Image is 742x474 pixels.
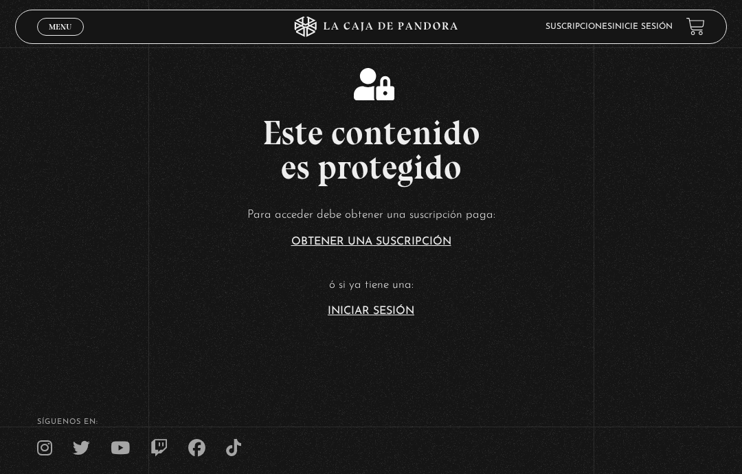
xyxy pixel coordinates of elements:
a: Inicie sesión [612,23,673,31]
a: Obtener una suscripción [291,236,451,247]
h4: SÍguenos en: [37,418,705,426]
span: Cerrar [45,34,77,44]
a: Iniciar Sesión [328,306,414,317]
span: Menu [49,23,71,31]
a: View your shopping cart [686,17,705,36]
a: Suscripciones [546,23,612,31]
